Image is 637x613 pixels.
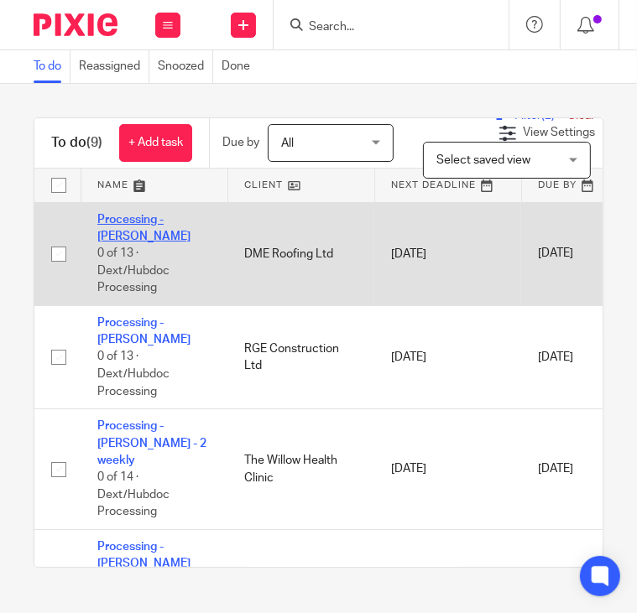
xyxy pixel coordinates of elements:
a: Reassigned [79,50,149,83]
span: 0 of 14 · Dext/Hubdoc Processing [97,471,170,517]
a: Done [222,50,258,83]
h1: To do [51,134,102,152]
span: All [281,138,294,149]
td: [DATE] [374,305,521,408]
td: DME Roofing Ltd [227,202,374,305]
span: 0 of 13 · Dext/Hubdoc Processing [97,351,170,397]
span: (2) [541,110,555,122]
span: [DATE] [538,463,573,475]
a: Clear [567,110,595,122]
span: Filter [514,110,567,122]
input: Search [307,20,458,35]
td: [DATE] [374,409,521,530]
a: Processing - [PERSON_NAME] - 2 weekly [97,420,206,466]
a: Processing - [PERSON_NAME] [97,541,191,569]
td: [DATE] [374,202,521,305]
a: + Add task [119,124,192,162]
a: Processing - [PERSON_NAME] [97,317,191,345]
span: 0 of 13 · Dext/Hubdoc Processing [97,247,170,294]
span: (9) [86,136,102,149]
span: [DATE] [538,351,573,363]
p: Due by [222,134,259,151]
span: [DATE] [538,248,573,260]
a: To do [34,50,70,83]
td: The Willow Health Clinic [227,409,374,530]
span: View Settings [523,127,595,138]
span: Select saved view [436,154,530,166]
a: Processing - [PERSON_NAME] [97,214,191,242]
td: RGE Construction Ltd [227,305,374,408]
a: Snoozed [158,50,213,83]
img: Pixie [34,13,117,36]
